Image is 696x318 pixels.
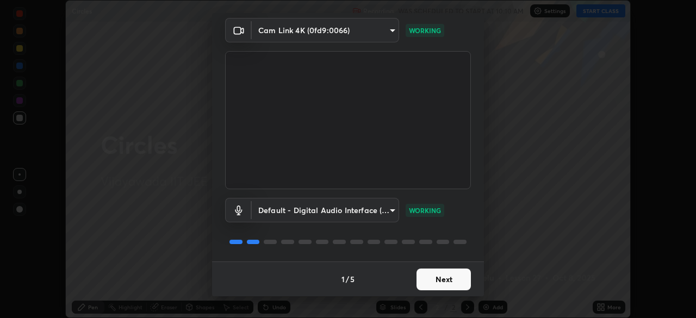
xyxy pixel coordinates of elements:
h4: 1 [341,273,345,285]
div: Cam Link 4K (0fd9:0066) [252,18,399,42]
div: Cam Link 4K (0fd9:0066) [252,198,399,222]
button: Next [417,269,471,290]
h4: / [346,273,349,285]
h4: 5 [350,273,355,285]
p: WORKING [409,205,441,215]
p: WORKING [409,26,441,35]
